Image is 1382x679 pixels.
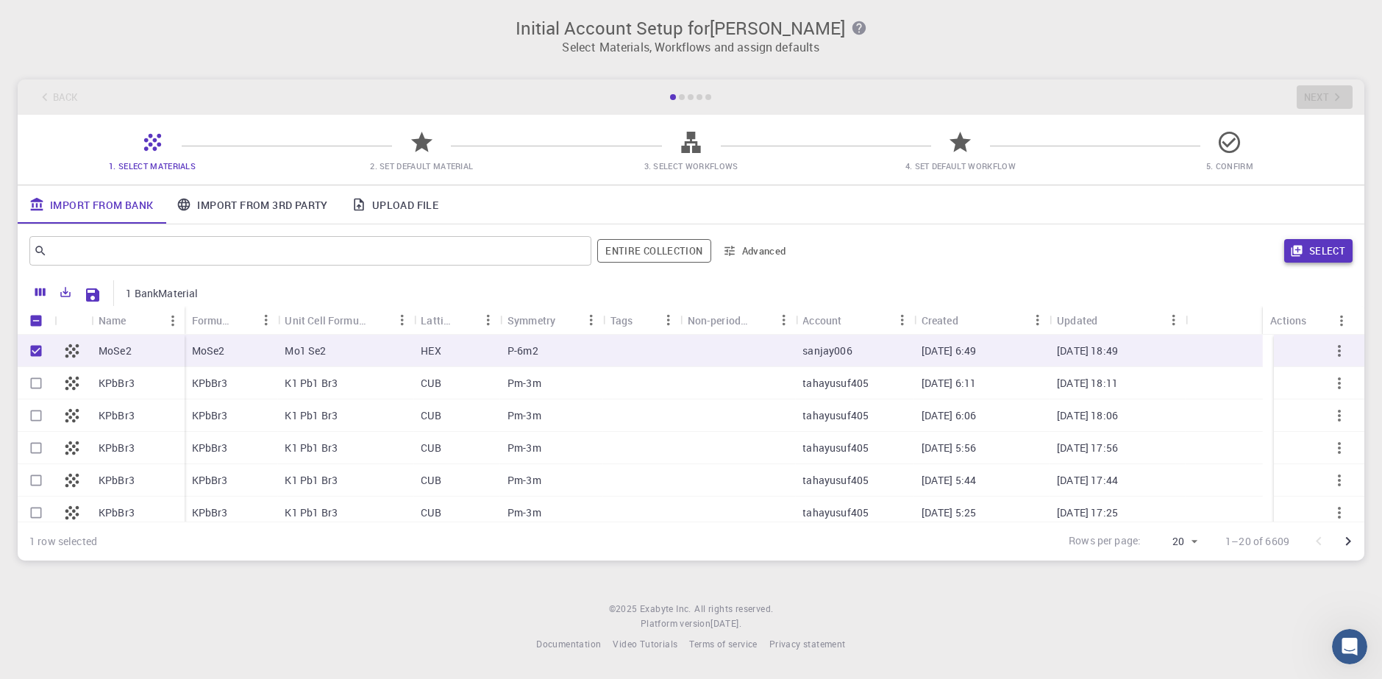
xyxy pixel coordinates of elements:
[689,638,757,650] span: Terms of service
[1026,308,1050,332] button: Menu
[748,308,772,332] button: Sort
[500,306,603,335] div: Symmetry
[597,239,710,263] button: Entire collection
[613,637,677,652] a: Video Tutorials
[772,308,795,332] button: Menu
[109,160,196,171] span: 1. Select Materials
[507,376,541,391] p: Pm-3m
[507,505,541,520] p: Pm-3m
[1225,534,1289,549] p: 1–20 of 6609
[717,239,794,263] button: Advanced
[644,160,738,171] span: 3. Select Workflows
[689,637,757,652] a: Terms of service
[99,473,135,488] p: KPbBr3
[366,308,390,332] button: Sort
[1333,527,1363,556] button: Go to next page
[421,473,441,488] p: CUB
[610,306,633,335] div: Tags
[285,408,338,423] p: K1 Pb1 Br3
[254,308,277,332] button: Menu
[922,473,977,488] p: [DATE] 5:44
[710,616,741,631] a: [DATE].
[922,408,977,423] p: [DATE] 6:06
[390,308,413,332] button: Menu
[99,408,135,423] p: KPbBr3
[192,505,228,520] p: KPbBr3
[285,376,338,391] p: K1 Pb1 Br3
[802,441,869,455] p: tahayusuf405
[1050,306,1185,335] div: Updated
[285,306,366,335] div: Unit Cell Formula
[1057,473,1118,488] p: [DATE] 17:44
[1330,309,1353,333] button: Menu
[710,617,741,629] span: [DATE] .
[657,308,680,332] button: Menu
[597,239,710,263] span: Filter throughout whole library including sets (folders)
[26,38,1356,56] p: Select Materials, Workflows and assign defaults
[694,602,773,616] span: All rights reserved.
[27,10,88,24] span: Wsparcie
[285,505,338,520] p: K1 Pb1 Br3
[161,309,185,333] button: Menu
[192,408,228,423] p: KPbBr3
[795,306,913,335] div: Account
[613,638,677,650] span: Video Tutorials
[922,344,977,358] p: [DATE] 6:49
[99,306,127,335] div: Name
[802,376,869,391] p: tahayusuf405
[802,344,852,358] p: sanjay006
[1147,531,1202,552] div: 20
[680,306,796,335] div: Non-periodic
[688,306,749,335] div: Non-periodic
[958,308,982,332] button: Sort
[29,534,97,549] div: 1 row selected
[802,473,869,488] p: tahayusuf405
[536,638,601,650] span: Documentation
[640,602,691,614] span: Exabyte Inc.
[922,505,977,520] p: [DATE] 5:25
[1057,441,1118,455] p: [DATE] 17:56
[536,637,601,652] a: Documentation
[641,616,710,631] span: Platform version
[1097,308,1121,332] button: Sort
[1057,505,1118,520] p: [DATE] 17:25
[891,308,914,332] button: Menu
[99,376,135,391] p: KPbBr3
[192,344,225,358] p: MoSe2
[185,306,278,335] div: Formula
[1057,306,1097,335] div: Updated
[922,306,958,335] div: Created
[421,376,441,391] p: CUB
[192,441,228,455] p: KPbBr3
[633,308,656,332] button: Sort
[99,441,135,455] p: KPbBr3
[1206,160,1253,171] span: 5. Confirm
[802,408,869,423] p: tahayusuf405
[421,441,441,455] p: CUB
[285,473,338,488] p: K1 Pb1 Br3
[91,306,185,335] div: Name
[507,344,538,358] p: P-6m2
[609,602,640,616] span: © 2025
[922,441,977,455] p: [DATE] 5:56
[18,185,165,224] a: Import From Bank
[1069,533,1141,550] p: Rows per page:
[1057,344,1118,358] p: [DATE] 18:49
[99,344,132,358] p: MoSe2
[580,308,603,332] button: Menu
[477,308,500,332] button: Menu
[507,306,555,335] div: Symmetry
[192,306,231,335] div: Formula
[603,306,680,335] div: Tags
[640,602,691,616] a: Exabyte Inc.
[78,280,107,310] button: Save Explorer Settings
[230,308,254,332] button: Sort
[841,308,865,332] button: Sort
[285,344,326,358] p: Mo1 Se2
[1057,408,1118,423] p: [DATE] 18:06
[413,306,500,335] div: Lattice
[127,309,150,333] button: Sort
[99,505,135,520] p: KPbBr3
[421,344,441,358] p: HEX
[905,160,1016,171] span: 4. Set Default Workflow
